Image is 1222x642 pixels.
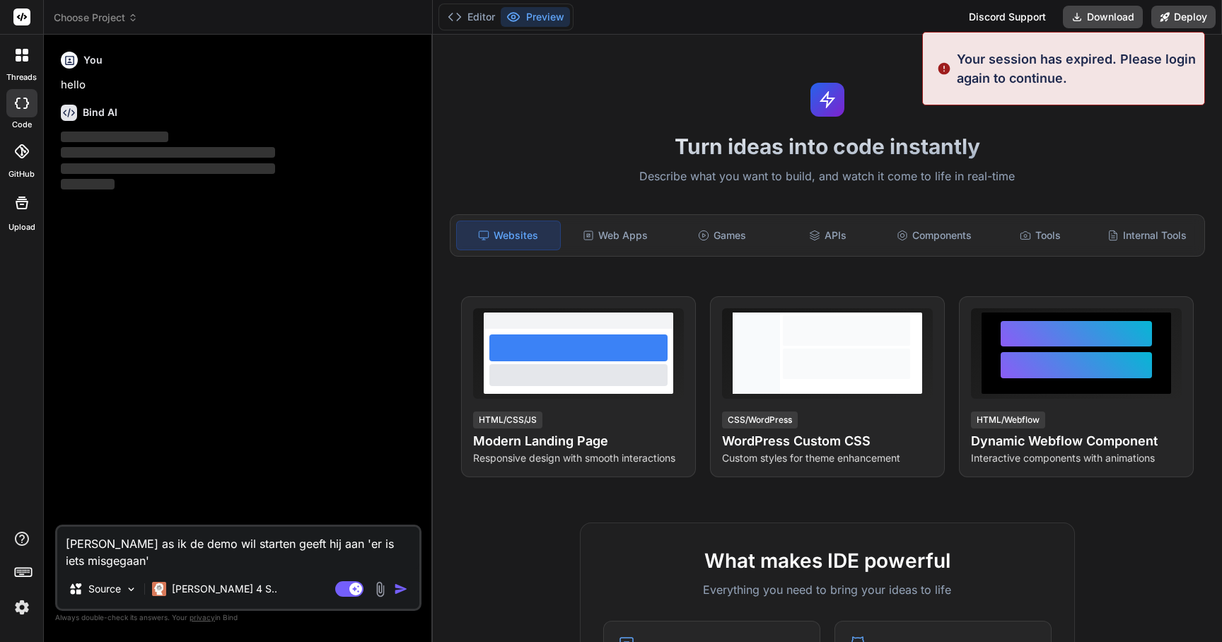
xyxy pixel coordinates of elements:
p: Describe what you want to build, and watch it come to life in real-time [441,168,1214,186]
div: Internal Tools [1095,221,1199,250]
h6: You [83,53,103,67]
textarea: [PERSON_NAME] as ik de demo wil starten geeft hij aan 'er is iets misgegaan' [57,527,419,569]
h4: WordPress Custom CSS [722,431,933,451]
span: Choose Project [54,11,138,25]
img: alert [937,49,951,88]
div: CSS/WordPress [722,412,798,428]
img: Claude 4 Sonnet [152,582,166,596]
p: [PERSON_NAME] 4 S.. [172,582,277,596]
h4: Modern Landing Page [473,431,684,451]
h1: Turn ideas into code instantly [441,134,1214,159]
p: hello [61,77,419,93]
div: Components [883,221,986,250]
p: Interactive components with animations [971,451,1182,465]
div: Websites [456,221,561,250]
h6: Bind AI [83,105,117,119]
label: code [12,119,32,131]
span: ‌ [61,163,275,174]
h2: What makes IDE powerful [603,546,1052,576]
p: Custom styles for theme enhancement [722,451,933,465]
label: threads [6,71,37,83]
div: HTML/CSS/JS [473,412,542,428]
div: Discord Support [960,6,1054,28]
div: Games [670,221,773,250]
button: Deploy [1151,6,1216,28]
h4: Dynamic Webflow Component [971,431,1182,451]
span: ‌ [61,179,115,189]
button: Editor [442,7,501,27]
div: APIs [776,221,880,250]
img: settings [10,595,34,619]
img: Pick Models [125,583,137,595]
label: GitHub [8,168,35,180]
img: icon [394,582,408,596]
img: attachment [372,581,388,597]
p: Source [88,582,121,596]
div: Tools [989,221,1092,250]
button: Preview [501,7,570,27]
p: Always double-check its answers. Your in Bind [55,611,421,624]
span: privacy [190,613,215,621]
span: ‌ [61,132,168,142]
p: Your session has expired. Please login again to continue. [957,49,1196,88]
p: Everything you need to bring your ideas to life [603,581,1052,598]
div: Web Apps [564,221,667,250]
span: ‌ [61,147,275,158]
button: Download [1063,6,1143,28]
p: Responsive design with smooth interactions [473,451,684,465]
div: HTML/Webflow [971,412,1045,428]
label: Upload [8,221,35,233]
